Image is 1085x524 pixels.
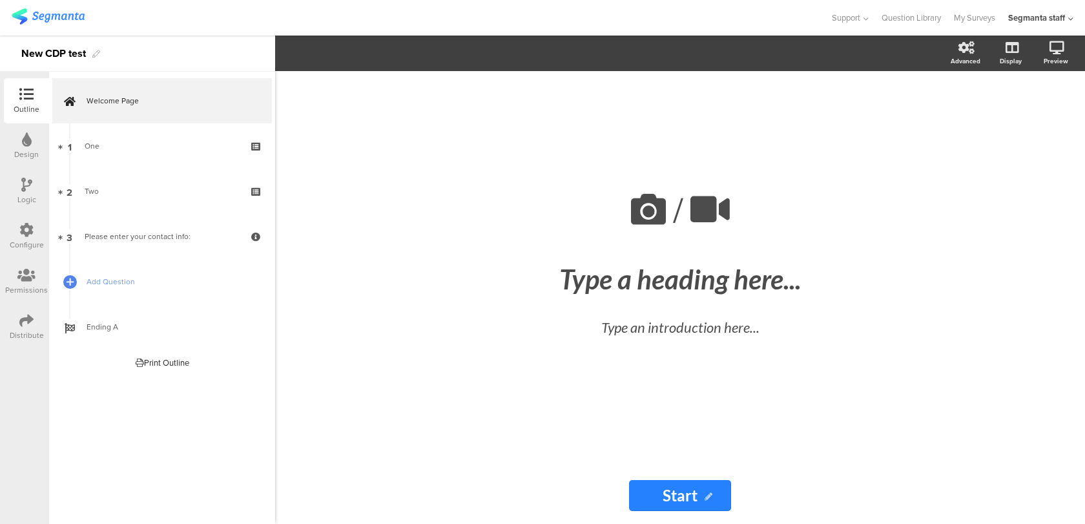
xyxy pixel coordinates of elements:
span: 3 [67,229,72,244]
div: Configure [10,239,44,251]
span: Welcome Page [87,94,252,107]
div: Advanced [951,56,980,66]
img: segmanta logo [12,8,85,25]
div: Distribute [10,330,44,341]
div: Preview [1044,56,1068,66]
a: 1 One [52,123,272,169]
input: Start [629,480,731,511]
div: Two [85,185,239,198]
div: New CDP test [21,43,86,64]
span: 2 [67,184,72,198]
span: Add Question [87,275,252,288]
span: / [673,185,683,236]
div: Print Outline [136,357,189,369]
div: Type a heading here... [441,263,919,295]
div: Outline [14,103,39,115]
a: 3 Please enter your contact info: [52,214,272,259]
div: Type an introduction here... [454,317,906,338]
a: Ending A [52,304,272,350]
div: Logic [17,194,36,205]
a: 2 Two [52,169,272,214]
div: Please enter your contact info: [85,230,239,243]
span: Ending A [87,320,252,333]
a: Welcome Page [52,78,272,123]
div: Segmanta staff [1008,12,1065,24]
div: One [85,140,239,152]
div: Design [14,149,39,160]
span: 1 [68,139,72,153]
span: Support [832,12,860,24]
div: Permissions [5,284,48,296]
div: Display [1000,56,1022,66]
